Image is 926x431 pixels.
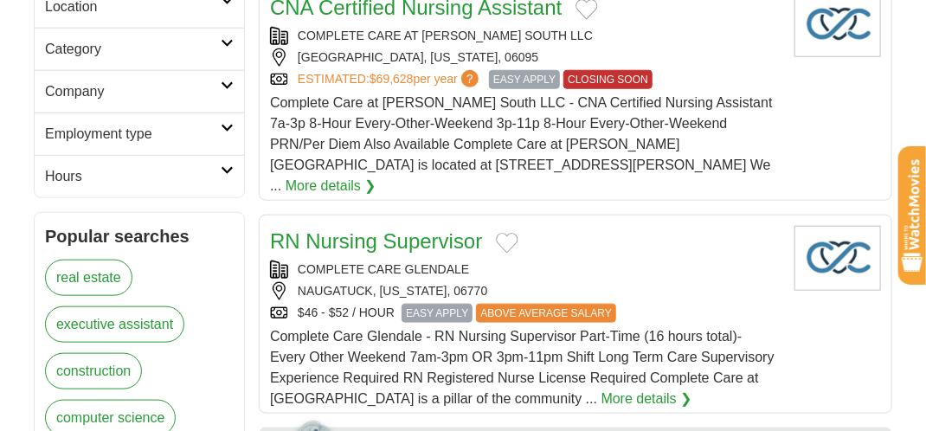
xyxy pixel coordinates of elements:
[270,261,781,279] div: COMPLETE CARE GLENDALE
[270,282,781,300] div: NAUGATUCK, [US_STATE], 06770
[45,260,132,296] a: real estate
[35,113,244,155] a: Employment type
[601,389,692,409] a: More details ❯
[402,304,473,323] span: EASY APPLY
[489,70,560,89] span: EASY APPLY
[270,95,773,193] span: Complete Care at [PERSON_NAME] South LLC - CNA Certified Nursing Assistant 7a-3p 8-Hour Every-Oth...
[35,28,244,70] a: Category
[270,48,781,67] div: [GEOGRAPHIC_DATA], [US_STATE], 06095
[35,155,244,197] a: Hours
[298,70,482,89] a: ESTIMATED:$69,628per year?
[45,353,142,389] a: construction
[286,176,376,196] a: More details ❯
[270,27,781,45] div: COMPLETE CARE AT [PERSON_NAME] SOUTH LLC
[461,70,479,87] span: ?
[45,223,234,249] h2: Popular searches
[476,304,616,323] span: ABOVE AVERAGE SALARY
[270,329,775,406] span: Complete Care Glendale - RN Nursing Supervisor Part-Time (16 hours total)- Every Other Weekend 7a...
[370,72,414,86] span: $69,628
[45,124,221,145] h2: Employment type
[45,81,221,102] h2: Company
[35,70,244,113] a: Company
[794,226,881,291] img: Company logo
[45,39,221,60] h2: Category
[496,233,518,254] button: Add to favorite jobs
[563,70,653,89] span: CLOSING SOON
[45,166,221,187] h2: Hours
[270,304,781,323] div: $46 - $52 / HOUR
[45,306,184,343] a: executive assistant
[270,229,482,253] a: RN Nursing Supervisor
